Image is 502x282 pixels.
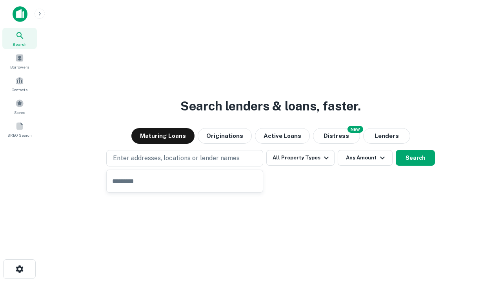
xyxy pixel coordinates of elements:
a: SREO Search [2,119,37,140]
button: All Property Types [266,150,335,166]
div: NEW [347,126,363,133]
p: Enter addresses, locations or lender names [113,154,240,163]
button: Any Amount [338,150,393,166]
a: Borrowers [2,51,37,72]
button: Lenders [363,128,410,144]
span: SREO Search [7,132,32,138]
a: Search [2,28,37,49]
a: Saved [2,96,37,117]
button: Search [396,150,435,166]
span: Saved [14,109,25,116]
span: Search [13,41,27,47]
button: Maturing Loans [131,128,195,144]
img: capitalize-icon.png [13,6,27,22]
a: Contacts [2,73,37,94]
button: Search distressed loans with lien and other non-mortgage details. [313,128,360,144]
h3: Search lenders & loans, faster. [180,97,361,116]
span: Contacts [12,87,27,93]
button: Enter addresses, locations or lender names [106,150,263,166]
iframe: Chat Widget [463,219,502,257]
span: Borrowers [10,64,29,70]
button: Active Loans [255,128,310,144]
button: Originations [198,128,252,144]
